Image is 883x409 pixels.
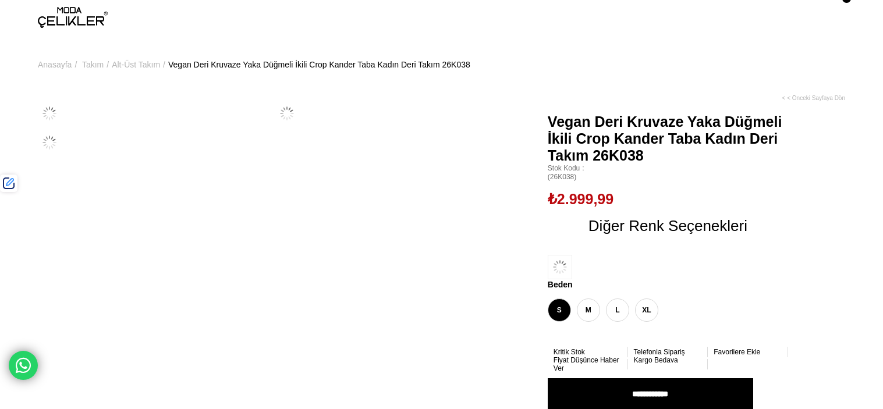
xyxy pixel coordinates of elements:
[38,131,61,154] img: Kander deri takım 26K038
[606,298,629,322] span: L
[554,348,585,356] span: Kritik Stok
[577,298,600,322] span: M
[634,348,685,356] span: Telefonla Sipariş
[554,356,622,372] a: Fiyat Düşünce Haber Ver
[634,356,703,364] a: Kargo Bedava
[548,190,614,208] span: ₺2.999,99
[548,255,572,279] img: Vegan Deri Kruvaze Yaka Düğmeli İkili Crop Kander Siyah Kadın Deri Takım 26K038
[548,164,788,173] span: Stok Kodu
[714,348,782,356] a: Favorilere Ekle
[714,348,760,356] span: Favorilere Ekle
[588,216,747,235] span: Diğer Renk Seçenekleri
[275,102,299,125] img: Kander deri takım 26K038
[82,35,112,94] li: >
[548,298,571,322] span: S
[548,279,788,290] span: Beden
[38,102,61,125] img: Kander deri takım 26K038
[634,348,703,356] a: Telefonla Sipariş
[548,164,788,182] span: (26K038)
[168,35,470,94] a: Vegan Deri Kruvaze Yaka Düğmeli İkili Crop Kander Taba Kadın Deri Takım 26K038
[554,348,622,356] a: Kritik Stok
[112,35,168,94] li: >
[38,35,80,94] li: >
[82,35,104,94] a: Takım
[38,7,108,28] img: logo
[38,35,72,94] a: Anasayfa
[548,113,788,164] span: Vegan Deri Kruvaze Yaka Düğmeli İkili Crop Kander Taba Kadın Deri Takım 26K038
[782,94,845,102] a: < < Önceki Sayfaya Dön
[634,356,678,364] span: Kargo Bedava
[635,298,658,322] span: XL
[112,35,160,94] a: Alt-Üst Takım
